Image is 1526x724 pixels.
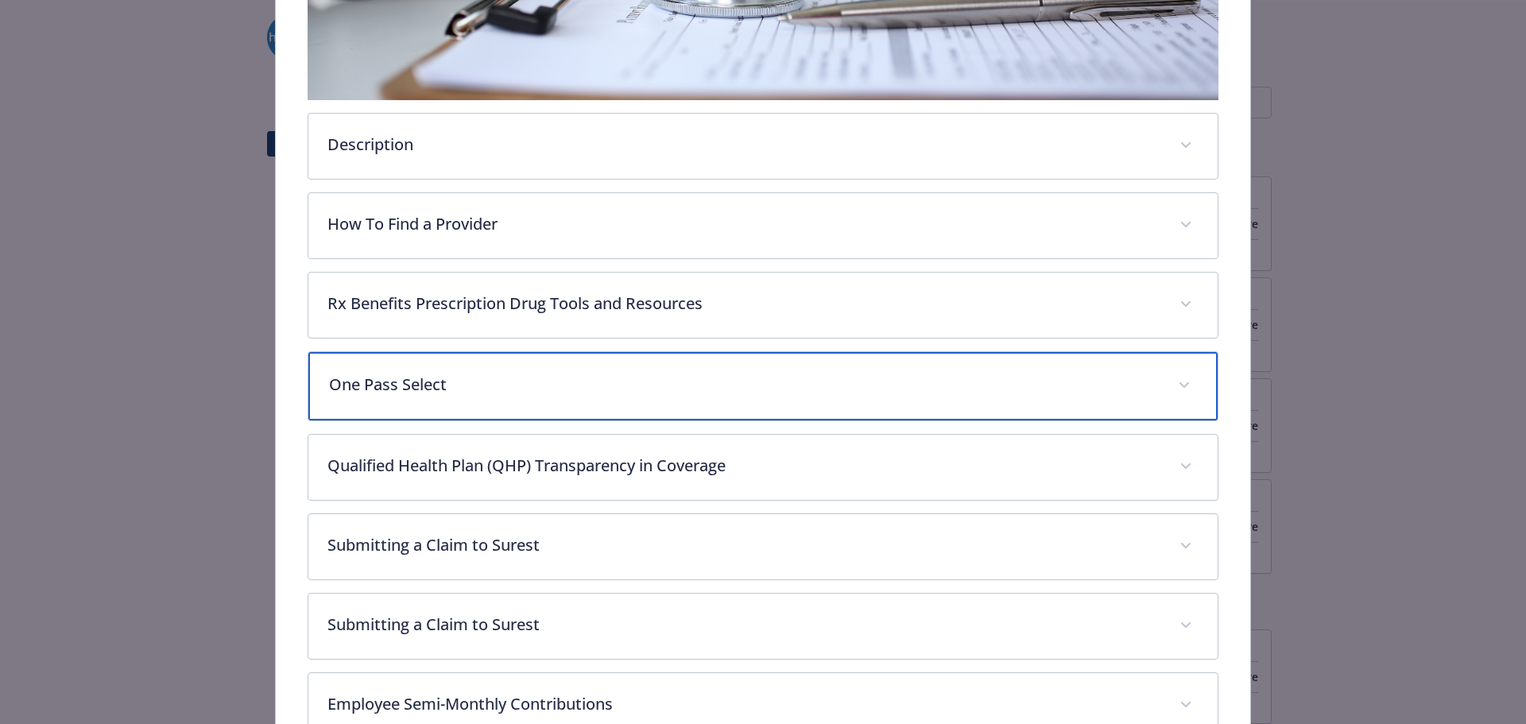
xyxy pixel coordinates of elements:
[308,273,1218,338] div: Rx Benefits Prescription Drug Tools and Resources
[327,613,1161,637] p: Submitting a Claim to Surest
[327,292,1161,316] p: Rx Benefits Prescription Drug Tools and Resources
[308,193,1218,258] div: How To Find a Provider
[327,454,1161,478] p: Qualified Health Plan (QHP) Transparency in Coverage
[308,114,1218,179] div: Description
[327,533,1161,557] p: Submitting a Claim to Surest
[308,435,1218,500] div: Qualified Health Plan (QHP) Transparency in Coverage
[327,133,1161,157] p: Description
[308,594,1218,659] div: Submitting a Claim to Surest
[308,352,1218,420] div: One Pass Select
[329,373,1160,397] p: One Pass Select
[327,212,1161,236] p: How To Find a Provider
[327,692,1161,716] p: Employee Semi-Monthly Contributions
[308,514,1218,579] div: Submitting a Claim to Surest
